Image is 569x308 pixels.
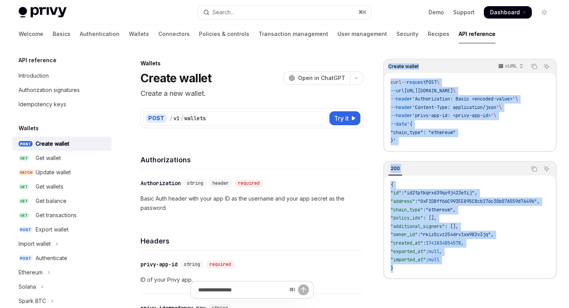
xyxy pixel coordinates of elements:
[141,236,363,246] h4: Headers
[388,63,419,70] span: Create wallet
[538,6,550,19] button: Toggle dark mode
[284,71,350,85] button: Open in ChatGPT
[453,88,456,94] span: \
[418,231,420,238] span: :
[141,194,363,213] p: Basic Auth header with your app ID as the username and your app secret as the password.
[141,60,363,67] div: Wallets
[19,100,66,109] div: Idempotency keys
[391,121,407,127] span: --data
[494,112,496,119] span: \
[19,71,49,80] div: Introduction
[36,139,69,148] div: Create wallet
[407,121,412,127] span: '{
[499,104,502,111] span: \
[428,25,449,43] a: Recipes
[173,114,180,122] div: v1
[19,141,33,147] span: POST
[459,25,495,43] a: API reference
[141,260,178,268] div: privy-app-id
[453,207,456,213] span: ,
[391,240,423,246] span: "created_at"
[19,170,34,175] span: PATCH
[412,112,494,119] span: 'privy-app-id: <privy-app-id>'
[494,60,527,73] button: cURL
[12,97,111,111] a: Idempotency keys
[235,179,263,187] div: required
[12,208,111,222] a: GETGet transactions
[475,190,477,196] span: ,
[198,5,371,19] button: Open search
[391,182,393,188] span: {
[396,25,418,43] a: Security
[426,248,428,255] span: :
[391,112,412,119] span: --header
[391,198,415,204] span: "address"
[12,280,111,294] button: Toggle Solana section
[298,74,345,82] span: Open in ChatGPT
[19,255,33,261] span: POST
[53,25,70,43] a: Basics
[415,198,418,204] span: :
[391,104,412,111] span: --header
[298,284,309,295] button: Send message
[19,155,29,161] span: GET
[19,227,33,233] span: POST
[198,281,286,298] input: Ask a question...
[184,261,200,267] span: string
[19,184,29,190] span: GET
[187,180,203,186] span: string
[36,182,63,191] div: Get wallets
[36,153,61,163] div: Get wallet
[158,25,190,43] a: Connectors
[141,155,363,165] h4: Authorizations
[437,79,439,85] span: \
[146,114,166,123] div: POST
[391,96,412,102] span: --header
[412,104,499,111] span: 'Content-Type: application/json'
[19,296,46,306] div: Spark BTC
[12,165,111,179] a: PATCHUpdate wallet
[334,114,349,123] span: Try it
[170,114,173,122] div: /
[12,223,111,237] a: POSTExport wallet
[391,129,456,136] span: "chain_type": "ethereum"
[129,25,149,43] a: Wallets
[537,198,540,204] span: ,
[542,61,552,71] button: Ask AI
[36,196,67,206] div: Get balance
[184,114,206,122] div: wallets
[529,164,539,174] button: Copy the contents from the code block
[423,240,426,246] span: :
[491,231,494,238] span: ,
[391,231,418,238] span: "owner_id"
[404,190,475,196] span: "id2tptkqrxd39qo9j423etij"
[19,268,43,277] div: Ethereum
[329,111,360,125] button: Try it
[19,239,51,248] div: Import wallet
[206,260,234,268] div: required
[461,240,464,246] span: ,
[445,223,458,230] span: : [],
[36,254,67,263] div: Authenticate
[141,71,211,85] h1: Create wallet
[426,257,428,263] span: :
[391,207,423,213] span: "chain_type"
[199,25,249,43] a: Policies & controls
[391,138,396,144] span: }'
[12,83,111,97] a: Authorization signatures
[213,8,234,17] div: Search...
[12,151,111,165] a: GETGet wallet
[505,63,517,69] p: cURL
[36,211,77,220] div: Get transactions
[412,96,515,102] span: 'Authorization: Basic <encoded-value>'
[141,275,363,284] p: ID of your Privy app.
[213,180,229,186] span: header
[388,164,402,173] div: 200
[426,240,461,246] span: 1741834854578
[141,88,363,99] p: Create a new wallet.
[423,215,437,221] span: : [],
[19,124,39,133] h5: Wallets
[391,88,404,94] span: --url
[19,56,57,65] h5: API reference
[542,164,552,174] button: Ask AI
